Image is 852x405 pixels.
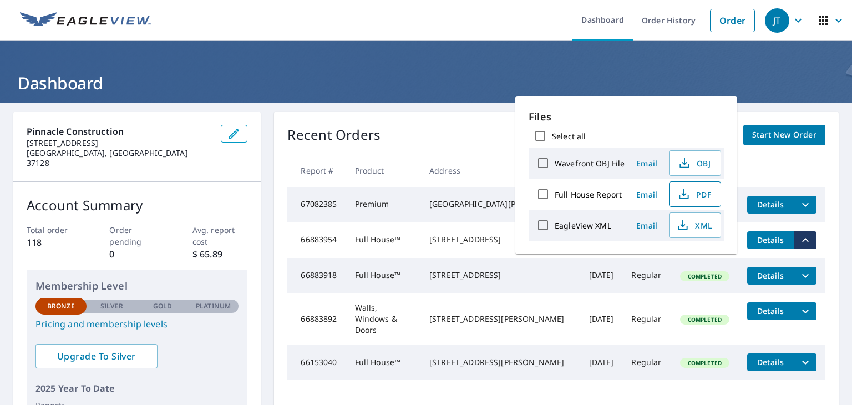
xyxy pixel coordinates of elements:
span: Details [754,235,787,245]
th: Product [346,154,420,187]
td: [DATE] [580,258,623,293]
div: [STREET_ADDRESS] [429,234,571,245]
button: filesDropdownBtn-66883954 [794,231,816,249]
td: Full House™ [346,345,420,380]
span: Details [754,199,787,210]
button: Email [629,217,665,234]
span: Completed [681,272,728,280]
button: detailsBtn-66883954 [747,231,794,249]
p: Files [529,109,724,124]
span: XML [676,219,712,232]
div: [STREET_ADDRESS][PERSON_NAME] [429,313,571,325]
td: Regular [622,293,671,345]
h1: Dashboard [13,72,839,94]
span: Email [633,220,660,231]
td: 66153040 [287,345,346,380]
p: Gold [153,301,172,311]
div: [GEOGRAPHIC_DATA][PERSON_NAME] [429,199,571,210]
p: 0 [109,247,165,261]
button: Email [629,186,665,203]
td: 67082385 [287,187,346,222]
a: Order [710,9,755,32]
img: EV Logo [20,12,151,29]
p: Pinnacle Construction [27,125,212,138]
td: 66883918 [287,258,346,293]
td: Full House™ [346,222,420,258]
a: Start New Order [743,125,825,145]
p: 2025 Year To Date [35,382,239,395]
span: Completed [681,316,728,323]
td: Premium [346,187,420,222]
p: $ 65.89 [192,247,248,261]
p: Membership Level [35,279,239,293]
td: Regular [622,345,671,380]
button: detailsBtn-66883892 [747,302,794,320]
p: Account Summary [27,195,247,215]
button: detailsBtn-67082385 [747,196,794,214]
th: Report # [287,154,346,187]
div: [STREET_ADDRESS] [429,270,571,281]
label: Wavefront OBJ File [555,158,625,169]
a: Upgrade To Silver [35,344,158,368]
td: Regular [622,258,671,293]
p: Platinum [196,301,231,311]
td: [DATE] [580,345,623,380]
p: Bronze [47,301,75,311]
span: PDF [676,188,712,201]
span: OBJ [676,156,712,170]
label: EagleView XML [555,220,611,231]
p: Silver [100,301,124,311]
div: JT [765,8,789,33]
button: filesDropdownBtn-66153040 [794,353,816,371]
button: OBJ [669,150,721,176]
label: Select all [552,131,586,141]
span: Details [754,306,787,316]
span: Upgrade To Silver [44,350,149,362]
button: detailsBtn-66153040 [747,353,794,371]
p: Recent Orders [287,125,381,145]
td: Walls, Windows & Doors [346,293,420,345]
button: XML [669,212,721,238]
button: filesDropdownBtn-67082385 [794,196,816,214]
span: Email [633,158,660,169]
button: Email [629,155,665,172]
a: Pricing and membership levels [35,317,239,331]
p: 118 [27,236,82,249]
td: Full House™ [346,258,420,293]
p: Avg. report cost [192,224,248,247]
td: 66883892 [287,293,346,345]
label: Full House Report [555,189,622,200]
p: Order pending [109,224,165,247]
span: Details [754,357,787,367]
button: detailsBtn-66883918 [747,267,794,285]
span: Details [754,270,787,281]
button: filesDropdownBtn-66883892 [794,302,816,320]
div: [STREET_ADDRESS][PERSON_NAME] [429,357,571,368]
th: Address [420,154,580,187]
span: Start New Order [752,128,816,142]
button: PDF [669,181,721,207]
span: Email [633,189,660,200]
td: [DATE] [580,293,623,345]
button: filesDropdownBtn-66883918 [794,267,816,285]
p: [GEOGRAPHIC_DATA], [GEOGRAPHIC_DATA] 37128 [27,148,212,168]
p: [STREET_ADDRESS] [27,138,212,148]
p: Total order [27,224,82,236]
span: Completed [681,359,728,367]
td: 66883954 [287,222,346,258]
